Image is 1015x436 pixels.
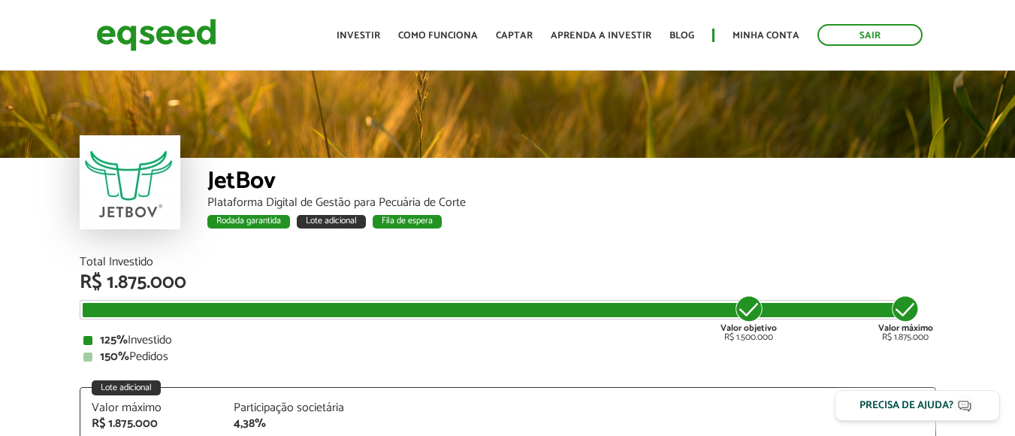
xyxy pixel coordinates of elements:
div: R$ 1.500.000 [720,294,777,342]
strong: Valor máximo [878,321,933,335]
div: Fila de espera [373,215,442,229]
div: Plataforma Digital de Gestão para Pecuária de Corte [207,197,936,209]
div: Lote adicional [297,215,366,229]
img: EqSeed [96,15,216,55]
div: R$ 1.875.000 [80,273,936,292]
a: Como funciona [398,31,478,41]
strong: 150% [100,347,129,367]
div: Lote adicional [92,380,161,395]
div: Pedidos [83,351,932,363]
a: Sair [817,24,923,46]
div: Participação societária [234,402,354,414]
div: Rodada garantida [207,215,290,229]
div: Valor máximo [92,402,212,414]
div: JetBov [207,169,936,197]
div: Investido [83,335,932,347]
a: Aprenda a investir [551,31,651,41]
div: 4,38% [234,418,354,430]
a: Captar [496,31,533,41]
a: Blog [669,31,694,41]
div: R$ 1.875.000 [92,418,212,430]
a: Minha conta [733,31,799,41]
strong: 125% [100,330,128,350]
div: Total Investido [80,256,936,268]
div: R$ 1.875.000 [878,294,933,342]
strong: Valor objetivo [720,321,777,335]
a: Investir [337,31,380,41]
